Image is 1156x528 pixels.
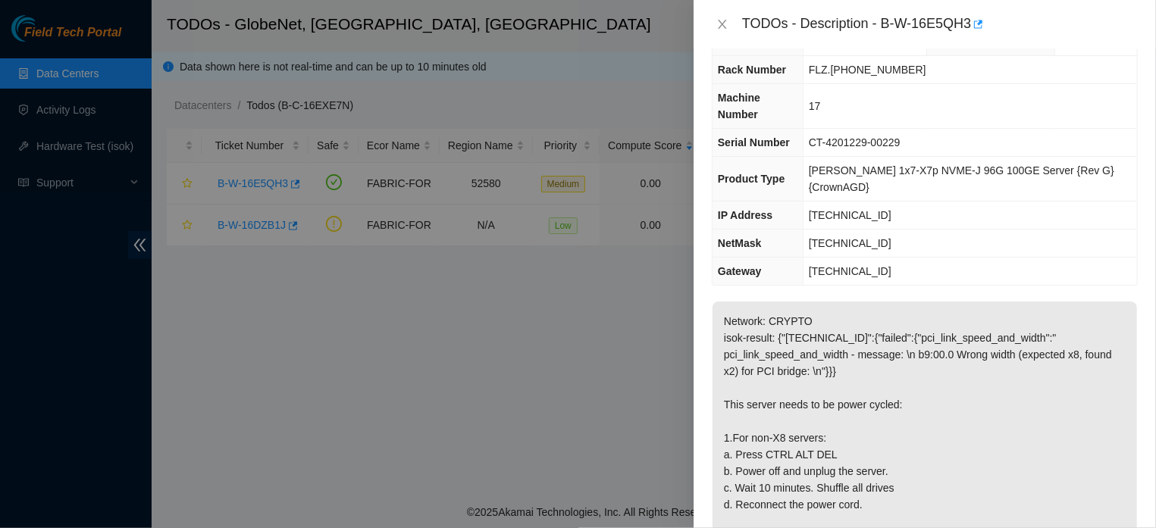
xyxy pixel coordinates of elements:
div: TODOs - Description - B-W-16E5QH3 [742,12,1138,36]
span: NetMask [718,237,762,249]
span: 17 [809,100,821,112]
span: Rack Number [718,64,786,76]
span: IP Address [718,209,772,221]
span: close [716,18,728,30]
span: CT-4201229-00229 [809,136,901,148]
span: [TECHNICAL_ID] [809,265,891,277]
span: FLZ.[PHONE_NUMBER] [809,64,926,76]
span: [TECHNICAL_ID] [809,209,891,221]
button: Close [712,17,733,32]
span: [PERSON_NAME] 1x7-X7p NVME-J 96G 100GE Server {Rev G}{CrownAGD} [809,164,1114,193]
span: Product Type [718,173,785,185]
span: Gateway [718,265,762,277]
span: Machine Number [718,92,760,120]
span: Serial Number [718,136,790,148]
span: [TECHNICAL_ID] [809,237,891,249]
